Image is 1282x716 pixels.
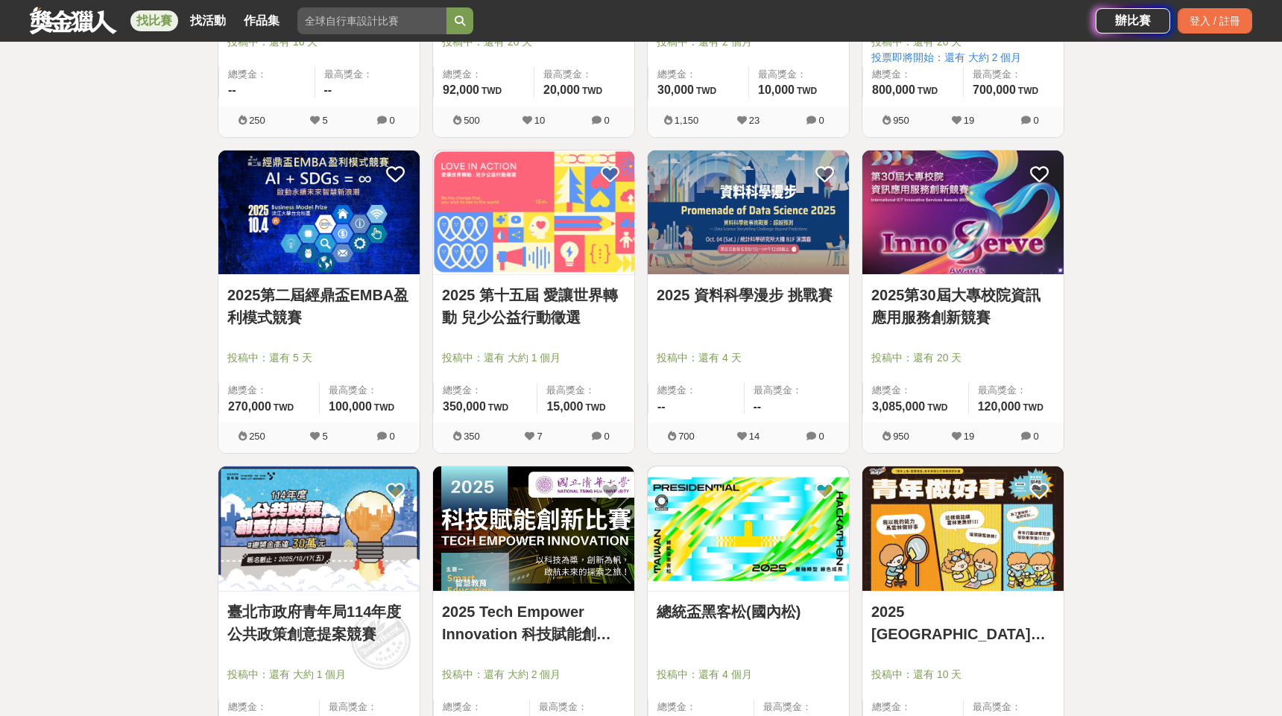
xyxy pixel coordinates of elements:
img: Cover Image [433,151,634,275]
span: 0 [1033,115,1038,126]
span: 700 [678,431,695,442]
span: 投稿中：還有 4 天 [657,350,840,366]
span: -- [228,83,236,96]
span: 10,000 [758,83,795,96]
span: TWD [1023,402,1043,413]
span: 投稿中：還有 5 天 [227,350,411,366]
span: -- [324,83,332,96]
span: -- [754,400,762,413]
span: 投票即將開始：還有 大約 2 個月 [871,50,1055,66]
span: TWD [374,402,394,413]
span: 總獎金： [872,383,959,398]
a: Cover Image [218,466,420,592]
span: 最高獎金： [763,700,840,715]
span: 23 [749,115,760,126]
span: TWD [488,402,508,413]
span: 10 [534,115,545,126]
a: 2025第30屆大專校院資訊應用服務創新競賽 [871,284,1055,329]
span: 投稿中：還有 大約 1 個月 [442,350,625,366]
a: Cover Image [433,466,634,592]
span: 總獎金： [657,383,735,398]
span: 20,000 [543,83,580,96]
a: 2025 第十五屆 愛讓世界轉動 兒少公益行動徵選 [442,284,625,329]
span: 350,000 [443,400,486,413]
span: 最高獎金： [543,67,625,82]
span: 19 [964,115,974,126]
span: TWD [274,402,294,413]
span: 270,000 [228,400,271,413]
span: 投稿中：還有 16 天 [227,34,411,50]
img: Cover Image [862,151,1064,275]
input: 全球自行車設計比賽 [297,7,446,34]
span: 投稿中：還有 20 天 [871,350,1055,366]
span: TWD [927,402,947,413]
span: 100,000 [329,400,372,413]
span: 最高獎金： [973,67,1055,82]
span: TWD [585,402,605,413]
span: 700,000 [973,83,1016,96]
span: 最高獎金： [754,383,841,398]
span: 最高獎金： [329,383,411,398]
span: 最高獎金： [329,700,411,715]
span: 總獎金： [443,700,520,715]
span: 15,000 [546,400,583,413]
span: 0 [1033,431,1038,442]
a: Cover Image [218,151,420,276]
a: Cover Image [648,466,849,592]
span: 投稿中：還有 大約 2 個月 [442,667,625,682]
img: Cover Image [218,466,420,591]
span: 950 [893,431,909,442]
span: 總獎金： [228,383,310,398]
span: 800,000 [872,83,915,96]
span: TWD [582,86,602,96]
span: 0 [604,115,609,126]
span: 總獎金： [872,700,954,715]
span: 總獎金： [657,700,745,715]
a: 找比賽 [130,10,178,31]
a: 辦比賽 [1096,8,1170,34]
span: 500 [464,115,480,126]
span: 投稿中：還有 4 個月 [657,667,840,682]
span: 0 [818,431,824,442]
a: 2025 資料科學漫步 挑戰賽 [657,284,840,306]
span: 最高獎金： [758,67,840,82]
img: Cover Image [862,466,1064,591]
span: TWD [481,86,502,96]
span: 總獎金： [872,67,954,82]
img: Cover Image [433,466,634,591]
span: 最高獎金： [978,383,1055,398]
span: 250 [249,431,265,442]
a: 作品集 [238,10,285,31]
span: 120,000 [978,400,1021,413]
span: 總獎金： [228,67,306,82]
span: 總獎金： [443,67,525,82]
span: 最高獎金： [546,383,625,398]
span: 5 [322,115,327,126]
a: 找活動 [184,10,232,31]
span: 92,000 [443,83,479,96]
img: Cover Image [648,466,849,591]
a: Cover Image [433,151,634,276]
img: Cover Image [648,151,849,275]
span: 0 [389,115,394,126]
div: 登入 / 註冊 [1178,8,1252,34]
span: 投稿中：還有 大約 1 個月 [227,667,411,682]
span: TWD [1018,86,1038,96]
span: 總獎金： [657,67,739,82]
span: 投稿中：還有 2 個月 [657,34,840,50]
a: 2025 Tech Empower Innovation 科技賦能創新比賽 [442,601,625,645]
span: 最高獎金： [973,700,1055,715]
span: 投稿中：還有 20 天 [442,34,625,50]
span: 5 [322,431,327,442]
span: 0 [604,431,609,442]
span: 最高獎金： [539,700,626,715]
span: 350 [464,431,480,442]
span: 19 [964,431,974,442]
span: 0 [389,431,394,442]
span: 3,085,000 [872,400,925,413]
a: Cover Image [862,466,1064,592]
span: 0 [818,115,824,126]
span: -- [657,400,666,413]
span: 30,000 [657,83,694,96]
span: TWD [696,86,716,96]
